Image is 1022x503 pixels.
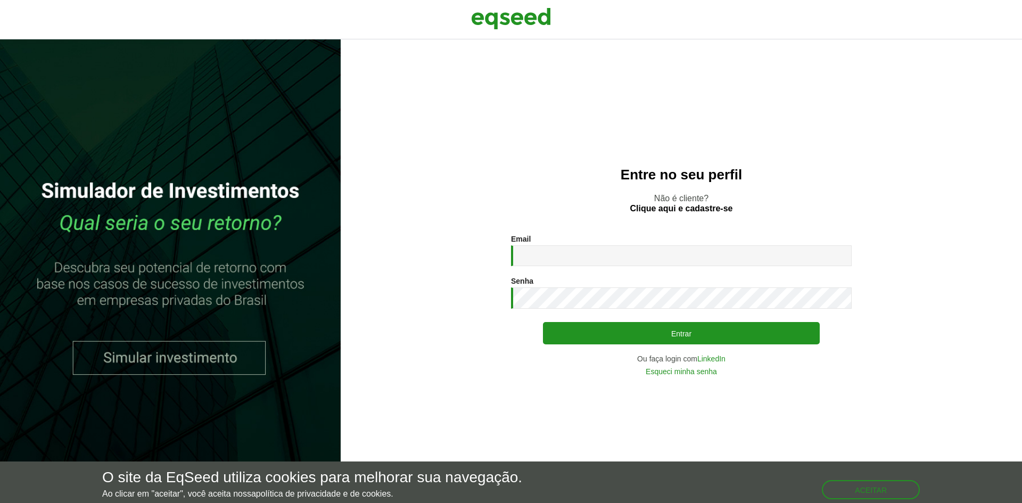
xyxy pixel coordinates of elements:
[646,368,717,375] a: Esqueci minha senha
[543,322,820,344] button: Entrar
[511,355,852,362] div: Ou faça login com
[511,235,531,243] label: Email
[471,5,551,32] img: EqSeed Logo
[697,355,726,362] a: LinkedIn
[511,277,533,285] label: Senha
[102,489,522,499] p: Ao clicar em "aceitar", você aceita nossa .
[102,469,522,486] h5: O site da EqSeed utiliza cookies para melhorar sua navegação.
[630,204,733,213] a: Clique aqui e cadastre-se
[362,193,1001,213] p: Não é cliente?
[822,480,920,499] button: Aceitar
[256,490,391,498] a: política de privacidade e de cookies
[362,167,1001,183] h2: Entre no seu perfil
